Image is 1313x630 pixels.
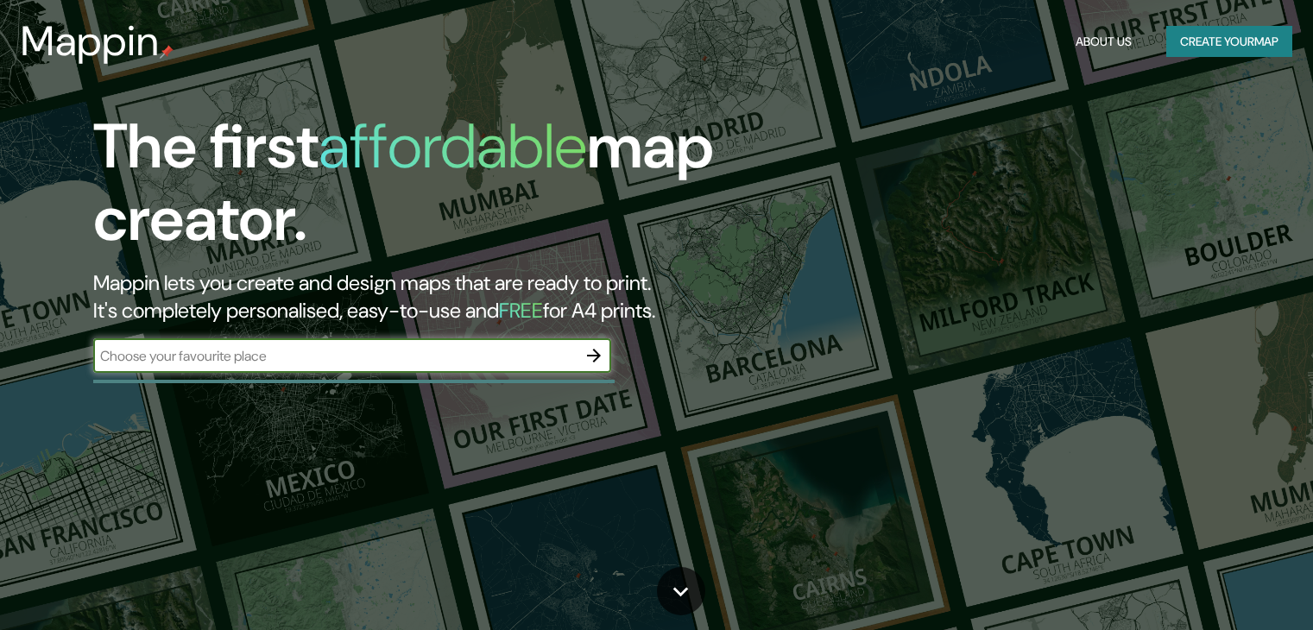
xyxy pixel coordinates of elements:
button: About Us [1069,26,1139,58]
img: mappin-pin [160,45,174,59]
h1: affordable [319,106,587,186]
h1: The first map creator. [93,110,750,269]
iframe: Help widget launcher [1159,563,1294,611]
h3: Mappin [21,17,160,66]
button: Create yourmap [1166,26,1292,58]
h5: FREE [499,297,543,324]
h2: Mappin lets you create and design maps that are ready to print. It's completely personalised, eas... [93,269,750,324]
input: Choose your favourite place [93,346,577,366]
